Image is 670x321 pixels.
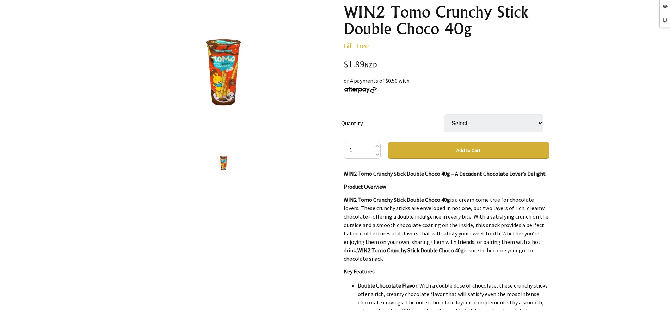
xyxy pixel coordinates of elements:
[341,105,444,142] td: Quantity:
[358,281,549,315] li: : With a double dose of chocolate, these crunchy sticks offer a rich, creamy chocolate flavor tha...
[174,11,273,133] img: WIN2 Tomo Crunchy Stick Double Choco 40g
[344,268,375,275] strong: Key Features
[344,170,546,177] strong: WIN2 Tomo Crunchy Stick Double Choco 40g – A Decadent Chocolate Lover’s Delight
[344,195,549,263] p: is a dream come true for chocolate lovers. These crunchy sticks are enveloped in not one, but two...
[344,60,549,69] div: $1.99
[344,76,549,93] div: or 4 payments of $0.50 with
[344,4,549,37] h1: WIN2 Tomo Crunchy Stick Double Choco 40g
[357,247,464,254] strong: WIN2 Tomo Crunchy Stick Double Choco 40g
[344,87,377,93] img: Afterpay
[364,61,377,69] span: NZD
[344,196,450,203] strong: WIN2 Tomo Crunchy Stick Double Choco 40g
[213,150,234,176] img: WIN2 Tomo Crunchy Stick Double Choco 40g
[358,282,417,289] strong: Double Chocolate Flavor
[344,183,386,190] strong: Product Overview
[344,41,369,50] a: Gift Tree
[388,142,549,159] button: Add to Cart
